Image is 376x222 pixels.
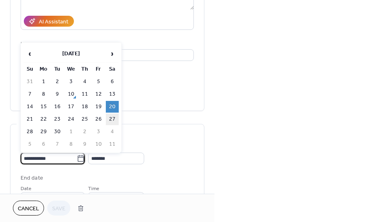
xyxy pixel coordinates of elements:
[23,76,36,88] td: 31
[13,201,44,216] button: Cancel
[92,88,105,100] td: 12
[92,126,105,138] td: 3
[106,101,119,113] td: 20
[78,88,91,100] td: 11
[78,126,91,138] td: 2
[39,18,68,26] div: AI Assistant
[23,88,36,100] td: 7
[37,76,50,88] td: 1
[65,126,78,138] td: 1
[65,138,78,150] td: 8
[65,101,78,113] td: 17
[23,101,36,113] td: 14
[106,88,119,100] td: 13
[92,76,105,88] td: 5
[37,45,105,63] th: [DATE]
[37,63,50,75] th: Mo
[92,138,105,150] td: 10
[78,138,91,150] td: 9
[24,46,36,62] span: ‹
[37,113,50,125] td: 22
[106,46,118,62] span: ›
[65,113,78,125] td: 24
[92,101,105,113] td: 19
[65,88,78,100] td: 10
[65,76,78,88] td: 3
[21,40,192,48] div: Location
[51,138,64,150] td: 7
[51,101,64,113] td: 16
[106,76,119,88] td: 6
[23,113,36,125] td: 21
[37,101,50,113] td: 15
[23,138,36,150] td: 5
[78,113,91,125] td: 25
[78,76,91,88] td: 4
[106,63,119,75] th: Sa
[106,138,119,150] td: 11
[37,88,50,100] td: 8
[51,113,64,125] td: 23
[24,16,74,27] button: AI Assistant
[37,126,50,138] td: 29
[92,63,105,75] th: Fr
[18,205,39,213] span: Cancel
[78,101,91,113] td: 18
[106,113,119,125] td: 27
[21,174,43,182] div: End date
[65,63,78,75] th: We
[51,76,64,88] td: 2
[78,63,91,75] th: Th
[88,184,99,193] span: Time
[23,63,36,75] th: Su
[23,126,36,138] td: 28
[51,126,64,138] td: 30
[92,113,105,125] td: 26
[51,63,64,75] th: Tu
[21,184,32,193] span: Date
[37,138,50,150] td: 6
[106,126,119,138] td: 4
[51,88,64,100] td: 9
